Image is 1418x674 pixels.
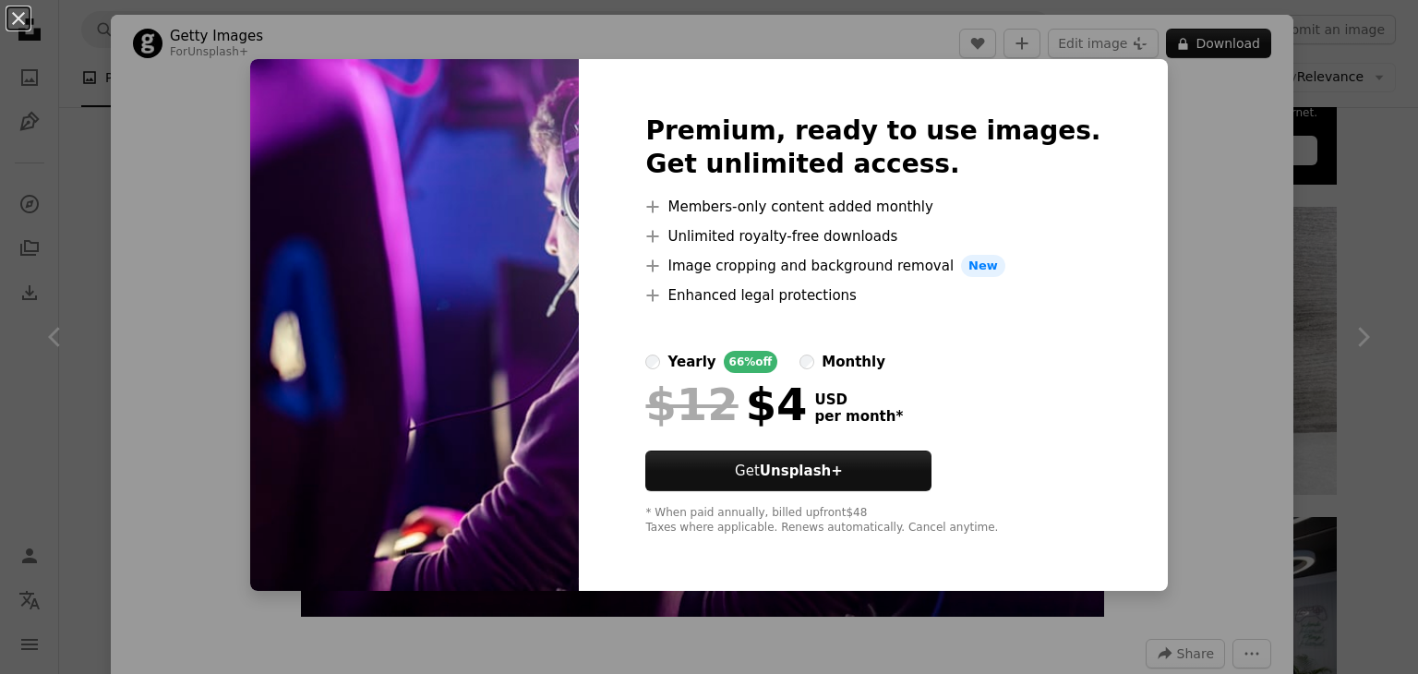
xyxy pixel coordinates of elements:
[250,59,579,591] img: premium_photo-1664302397072-f3cfb6e0a476
[645,225,1100,247] li: Unlimited royalty-free downloads
[645,255,1100,277] li: Image cropping and background removal
[645,114,1100,181] h2: Premium, ready to use images. Get unlimited access.
[645,196,1100,218] li: Members-only content added monthly
[645,380,807,428] div: $4
[799,355,814,369] input: monthly
[961,255,1005,277] span: New
[760,463,843,479] strong: Unsplash+
[814,408,903,425] span: per month *
[814,391,903,408] span: USD
[645,451,931,491] button: GetUnsplash+
[645,355,660,369] input: yearly66%off
[724,351,778,373] div: 66% off
[667,351,715,373] div: yearly
[645,380,738,428] span: $12
[645,506,1100,536] div: * When paid annually, billed upfront $48 Taxes where applicable. Renews automatically. Cancel any...
[645,284,1100,307] li: Enhanced legal protections
[822,351,885,373] div: monthly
